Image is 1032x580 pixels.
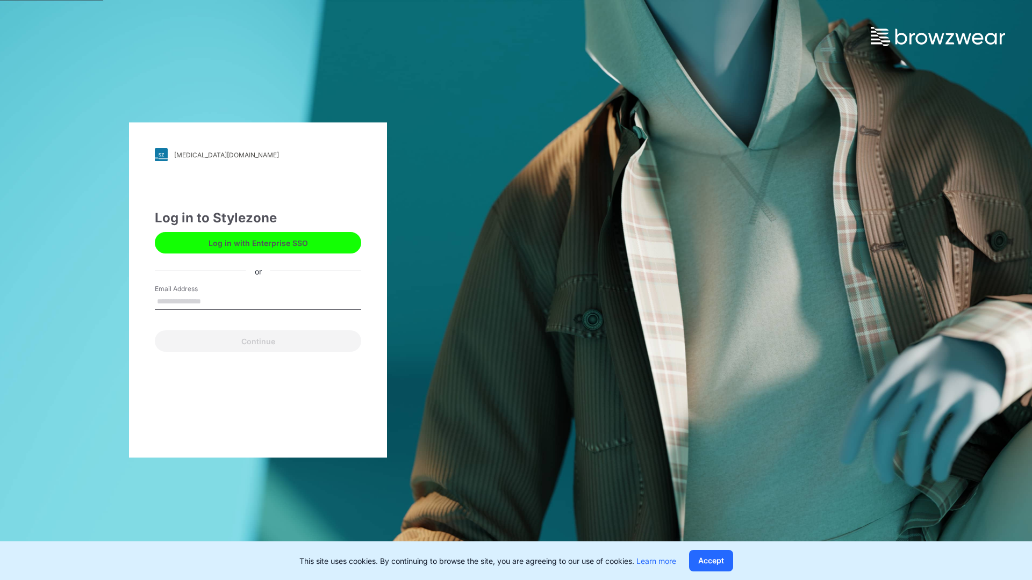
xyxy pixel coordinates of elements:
[689,550,733,571] button: Accept
[155,232,361,253] button: Log in with Enterprise SSO
[246,265,270,277] div: or
[155,148,168,161] img: svg+xml;base64,PHN2ZyB3aWR0aD0iMjgiIGhlaWdodD0iMjgiIHZpZXdCb3g9IjAgMCAyOCAyOCIgZmlsbD0ibm9uZSIgeG...
[636,556,676,565] a: Learn more
[174,151,279,159] div: [MEDICAL_DATA][DOMAIN_NAME]
[155,208,361,228] div: Log in to Stylezone
[871,27,1005,46] img: browzwear-logo.73288ffb.svg
[299,555,676,567] p: This site uses cookies. By continuing to browse the site, you are agreeing to our use of cookies.
[155,284,230,294] label: Email Address
[155,148,361,161] a: [MEDICAL_DATA][DOMAIN_NAME]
